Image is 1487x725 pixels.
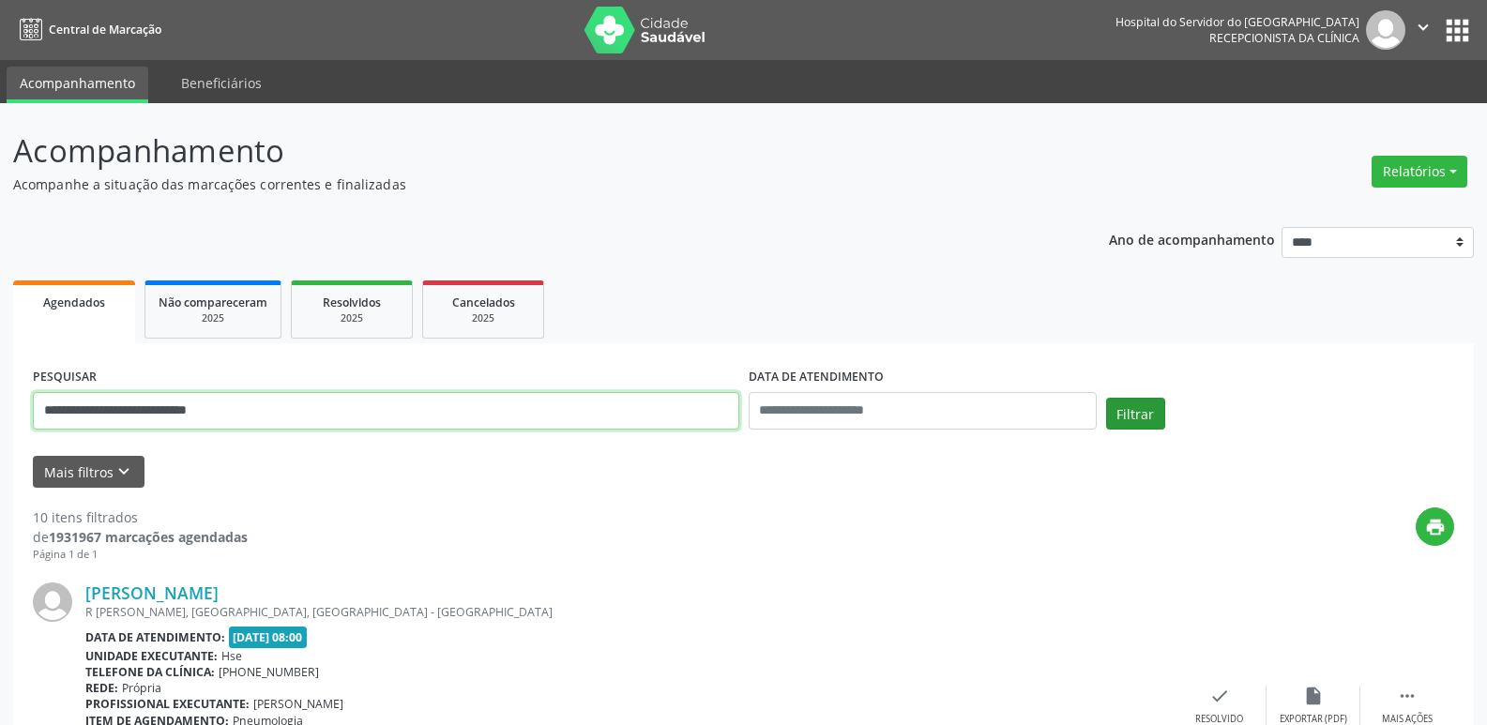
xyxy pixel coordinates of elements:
b: Unidade executante: [85,648,218,664]
button: Mais filtroskeyboard_arrow_down [33,456,144,489]
p: Acompanhe a situação das marcações correntes e finalizadas [13,174,1036,194]
a: Acompanhamento [7,67,148,103]
div: Hospital do Servidor do [GEOGRAPHIC_DATA] [1115,14,1359,30]
label: PESQUISAR [33,363,97,392]
i: print [1425,517,1446,537]
b: Profissional executante: [85,696,250,712]
button:  [1405,10,1441,50]
div: 10 itens filtrados [33,507,248,527]
span: Recepcionista da clínica [1209,30,1359,46]
button: Filtrar [1106,398,1165,430]
a: Central de Marcação [13,14,161,45]
div: 2025 [436,311,530,325]
a: Beneficiários [168,67,275,99]
span: Agendados [43,295,105,310]
div: 2025 [305,311,399,325]
div: de [33,527,248,547]
i:  [1397,686,1418,706]
strong: 1931967 marcações agendadas [49,528,248,546]
b: Rede: [85,680,118,696]
p: Ano de acompanhamento [1109,227,1275,250]
span: Própria [122,680,161,696]
span: [PERSON_NAME] [253,696,343,712]
i:  [1413,17,1434,38]
span: [DATE] 08:00 [229,627,308,648]
i: insert_drive_file [1303,686,1324,706]
i: keyboard_arrow_down [114,461,134,482]
b: Telefone da clínica: [85,664,215,680]
i: check [1209,686,1230,706]
div: R [PERSON_NAME], [GEOGRAPHIC_DATA], [GEOGRAPHIC_DATA] - [GEOGRAPHIC_DATA] [85,604,1173,620]
p: Acompanhamento [13,128,1036,174]
div: Página 1 de 1 [33,547,248,563]
span: Cancelados [452,295,515,310]
img: img [1366,10,1405,50]
button: print [1416,507,1454,546]
span: Central de Marcação [49,22,161,38]
b: Data de atendimento: [85,629,225,645]
label: DATA DE ATENDIMENTO [749,363,884,392]
button: Relatórios [1372,156,1467,188]
span: Hse [221,648,242,664]
span: Não compareceram [159,295,267,310]
a: [PERSON_NAME] [85,582,219,603]
span: [PHONE_NUMBER] [219,664,319,680]
img: img [33,582,72,622]
div: 2025 [159,311,267,325]
span: Resolvidos [323,295,381,310]
button: apps [1441,14,1474,47]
